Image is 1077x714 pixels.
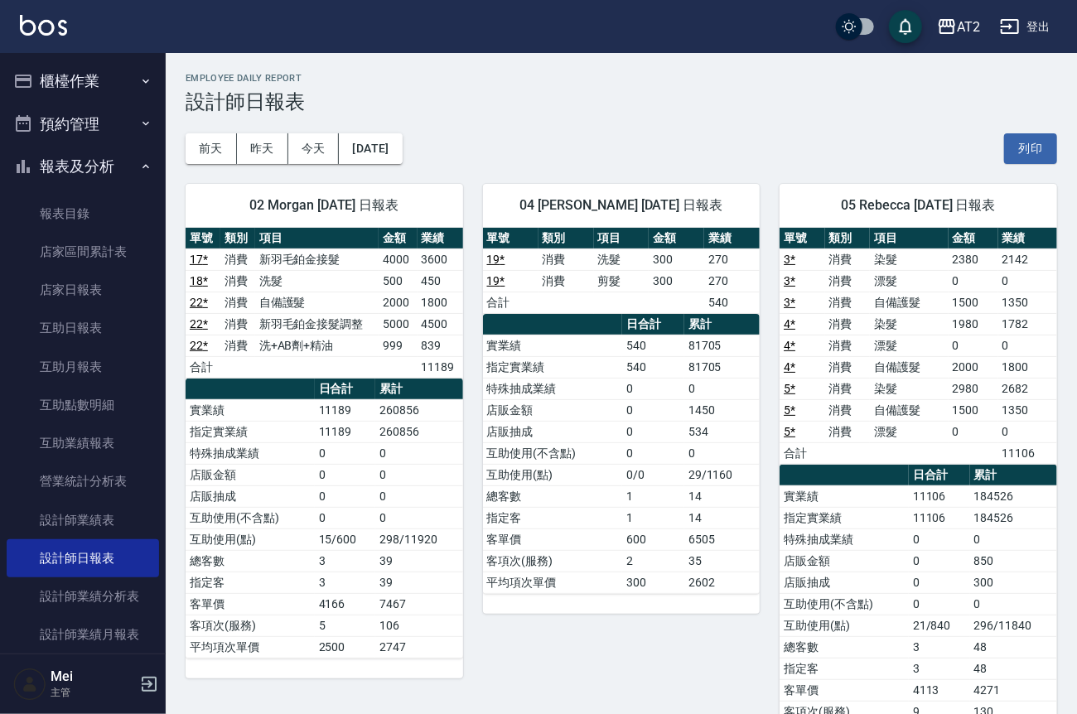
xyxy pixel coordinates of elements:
[684,378,760,399] td: 0
[780,442,824,464] td: 合計
[538,270,594,292] td: 消費
[315,593,376,615] td: 4166
[375,379,462,400] th: 累計
[186,356,220,378] td: 合計
[375,399,462,421] td: 260856
[704,228,760,249] th: 業績
[379,248,417,270] td: 4000
[949,248,998,270] td: 2380
[538,228,594,249] th: 類別
[909,636,970,658] td: 3
[375,485,462,507] td: 0
[315,507,376,528] td: 0
[220,335,255,356] td: 消費
[870,292,948,313] td: 自備護髮
[418,228,463,249] th: 業績
[237,133,288,164] button: 昨天
[375,636,462,658] td: 2747
[870,421,948,442] td: 漂髮
[993,12,1057,42] button: 登出
[970,615,1057,636] td: 296/11840
[483,528,623,550] td: 客單價
[909,593,970,615] td: 0
[220,313,255,335] td: 消費
[186,228,220,249] th: 單號
[220,270,255,292] td: 消費
[970,593,1057,615] td: 0
[315,379,376,400] th: 日合計
[205,197,443,214] span: 02 Morgan [DATE] 日報表
[186,615,315,636] td: 客項次(服務)
[186,464,315,485] td: 店販金額
[315,550,376,572] td: 3
[684,550,760,572] td: 35
[7,271,159,309] a: 店家日報表
[998,228,1057,249] th: 業績
[186,528,315,550] td: 互助使用(點)
[909,465,970,486] th: 日合計
[970,679,1057,701] td: 4271
[483,507,623,528] td: 指定客
[949,356,998,378] td: 2000
[889,10,922,43] button: save
[825,356,870,378] td: 消費
[7,103,159,146] button: 預約管理
[7,233,159,271] a: 店家區間累計表
[186,485,315,507] td: 店販抽成
[594,248,650,270] td: 洗髮
[870,228,948,249] th: 項目
[483,228,761,314] table: a dense table
[418,248,463,270] td: 3600
[379,335,417,356] td: 999
[970,465,1057,486] th: 累計
[998,442,1057,464] td: 11106
[186,90,1057,113] h3: 設計師日報表
[949,292,998,313] td: 1500
[186,636,315,658] td: 平均項次單價
[186,593,315,615] td: 客單價
[825,248,870,270] td: 消費
[483,314,761,594] table: a dense table
[684,528,760,550] td: 6505
[186,421,315,442] td: 指定實業績
[870,270,948,292] td: 漂髮
[7,577,159,615] a: 設計師業績分析表
[998,248,1057,270] td: 2142
[1004,133,1057,164] button: 列印
[780,593,909,615] td: 互助使用(不含點)
[255,292,379,313] td: 自備護髮
[870,335,948,356] td: 漂髮
[780,485,909,507] td: 實業績
[483,572,623,593] td: 平均項次單價
[375,593,462,615] td: 7467
[622,507,683,528] td: 1
[7,145,159,188] button: 報表及分析
[186,379,463,659] table: a dense table
[870,248,948,270] td: 染髮
[255,228,379,249] th: 項目
[909,550,970,572] td: 0
[7,60,159,103] button: 櫃檯作業
[949,270,998,292] td: 0
[622,528,683,550] td: 600
[909,615,970,636] td: 21/840
[375,464,462,485] td: 0
[255,270,379,292] td: 洗髮
[622,550,683,572] td: 2
[649,228,704,249] th: 金額
[909,528,970,550] td: 0
[780,636,909,658] td: 總客數
[684,572,760,593] td: 2602
[970,528,1057,550] td: 0
[998,270,1057,292] td: 0
[622,572,683,593] td: 300
[483,399,623,421] td: 店販金額
[684,335,760,356] td: 81705
[684,507,760,528] td: 14
[909,507,970,528] td: 11106
[483,378,623,399] td: 特殊抽成業績
[957,17,980,37] div: AT2
[649,248,704,270] td: 300
[622,421,683,442] td: 0
[186,507,315,528] td: 互助使用(不含點)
